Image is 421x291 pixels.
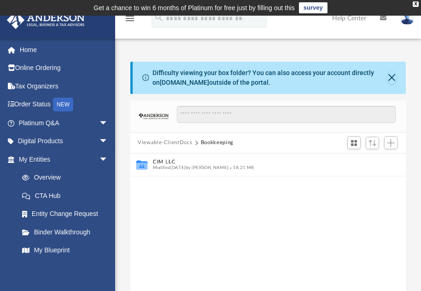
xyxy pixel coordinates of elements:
[299,2,327,13] a: survey
[153,159,371,165] button: CIM LLC
[152,68,387,87] div: Difficulty viewing your box folder? You can also access your account directly on outside of the p...
[387,71,396,84] button: Close
[13,241,117,260] a: My Blueprint
[6,59,122,77] a: Online Ordering
[4,11,88,29] img: Anderson Advisors Platinum Portal
[384,136,398,149] button: Add
[347,136,361,149] button: Switch to Grid View
[13,186,122,205] a: CTA Hub
[99,132,117,151] span: arrow_drop_down
[124,17,135,24] a: menu
[366,137,380,149] button: Sort
[201,139,234,147] button: Bookkeeping
[177,106,396,123] input: Search files and folders
[99,114,117,133] span: arrow_drop_down
[13,223,122,241] a: Binder Walkthrough
[6,114,122,132] a: Platinum Q&Aarrow_drop_down
[6,77,122,95] a: Tax Organizers
[13,205,122,223] a: Entity Change Request
[153,165,229,170] span: Modified [DATE] by [PERSON_NAME]
[138,139,192,147] button: Viewable-ClientDocs
[13,169,122,187] a: Overview
[53,98,73,111] div: NEW
[13,259,122,278] a: Tax Due Dates
[124,13,135,24] i: menu
[6,132,122,151] a: Digital Productsarrow_drop_down
[99,150,117,169] span: arrow_drop_down
[6,150,122,169] a: My Entitiesarrow_drop_down
[229,165,254,170] span: 18.21 MB
[6,41,122,59] a: Home
[154,12,164,23] i: search
[160,79,209,86] a: [DOMAIN_NAME]
[94,2,295,13] div: Get a chance to win 6 months of Platinum for free just by filling out this
[6,95,122,114] a: Order StatusNEW
[400,12,414,25] img: User Pic
[413,1,419,7] div: close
